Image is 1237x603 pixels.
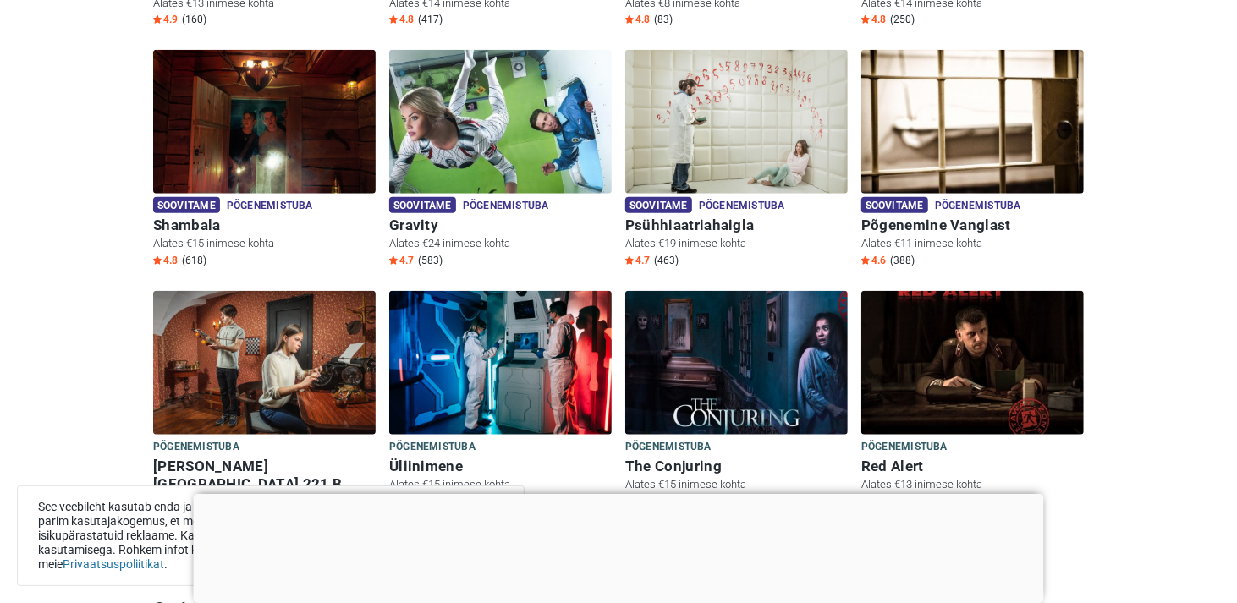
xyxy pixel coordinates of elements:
p: Alates €15 inimese kohta [389,477,612,492]
img: Star [861,15,870,24]
span: Põgenemistuba [935,197,1021,216]
span: Soovitame [153,197,220,213]
span: (83) [654,13,673,26]
a: Red Alert Põgenemistuba Red Alert Alates €13 inimese kohta Star4.7 (175) [861,291,1084,512]
p: Alates €24 inimese kohta [389,236,612,251]
img: Star [861,256,870,265]
span: (417) [418,13,443,26]
div: See veebileht kasutab enda ja kolmandate osapoolte küpsiseid, et tuua sinuni parim kasutajakogemu... [17,485,525,586]
a: Üliinimene Põgenemistuba Üliinimene Alates €15 inimese kohta Star4.3 (148) [389,291,612,512]
a: Privaatsuspoliitikat [63,557,164,571]
img: Red Alert [861,291,1084,435]
span: (618) [182,254,206,267]
p: Alates €15 inimese kohta [153,236,376,251]
a: Baker Street 221 B Põgenemistuba [PERSON_NAME][GEOGRAPHIC_DATA] 221 B Alates €19 inimese kohta St... [153,291,376,529]
img: Gravity [389,50,612,194]
a: The Conjuring Põgenemistuba The Conjuring Alates €15 inimese kohta Star4.9 (234) [625,291,848,512]
span: 4.8 [625,13,650,26]
span: Põgenemistuba [861,438,948,457]
img: Star [389,256,398,265]
h6: Red Alert [861,458,1084,475]
span: 4.8 [153,254,178,267]
h6: Shambala [153,217,376,234]
a: Gravity Soovitame Põgenemistuba Gravity Alates €24 inimese kohta Star4.7 (583) [389,50,612,271]
img: Üliinimene [389,291,612,435]
span: Põgenemistuba [625,438,712,457]
span: (160) [182,13,206,26]
p: Alates €19 inimese kohta [625,236,848,251]
span: Soovitame [861,197,928,213]
img: Star [625,15,634,24]
span: (250) [890,13,915,26]
a: Põgenemine Vanglast Soovitame Põgenemistuba Põgenemine Vanglast Alates €11 inimese kohta Star4.6 ... [861,50,1084,271]
p: Alates €15 inimese kohta [625,477,848,492]
p: Alates €13 inimese kohta [861,477,1084,492]
span: 4.7 [625,254,650,267]
img: Star [153,15,162,24]
img: Põgenemine Vanglast [861,50,1084,194]
img: Shambala [153,50,376,194]
span: 4.8 [861,13,886,26]
span: 4.7 [389,254,414,267]
img: The Conjuring [625,291,848,435]
img: Psühhiaatriahaigla [625,50,848,194]
span: 4.8 [389,13,414,26]
span: 4.6 [861,254,886,267]
a: Psühhiaatriahaigla Soovitame Põgenemistuba Psühhiaatriahaigla Alates €19 inimese kohta Star4.7 (463) [625,50,848,271]
span: (388) [890,254,915,267]
h6: The Conjuring [625,458,848,475]
span: Põgenemistuba [463,197,549,216]
img: Star [153,256,162,265]
span: Põgenemistuba [153,438,239,457]
h6: [PERSON_NAME][GEOGRAPHIC_DATA] 221 B [153,458,376,493]
img: Star [389,15,398,24]
h6: Põgenemine Vanglast [861,217,1084,234]
span: Soovitame [389,197,456,213]
span: Põgenemistuba [699,197,785,216]
span: 4.9 [153,13,178,26]
img: Star [625,256,634,265]
span: (463) [654,254,679,267]
p: Alates €11 inimese kohta [861,236,1084,251]
span: Soovitame [625,197,692,213]
span: Põgenemistuba [389,438,476,457]
img: Baker Street 221 B [153,291,376,435]
span: Põgenemistuba [227,197,313,216]
h6: Psühhiaatriahaigla [625,217,848,234]
span: (583) [418,254,443,267]
a: Shambala Soovitame Põgenemistuba Shambala Alates €15 inimese kohta Star4.8 (618) [153,50,376,271]
iframe: Advertisement [194,494,1044,599]
h6: Gravity [389,217,612,234]
h6: Üliinimene [389,458,612,475]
